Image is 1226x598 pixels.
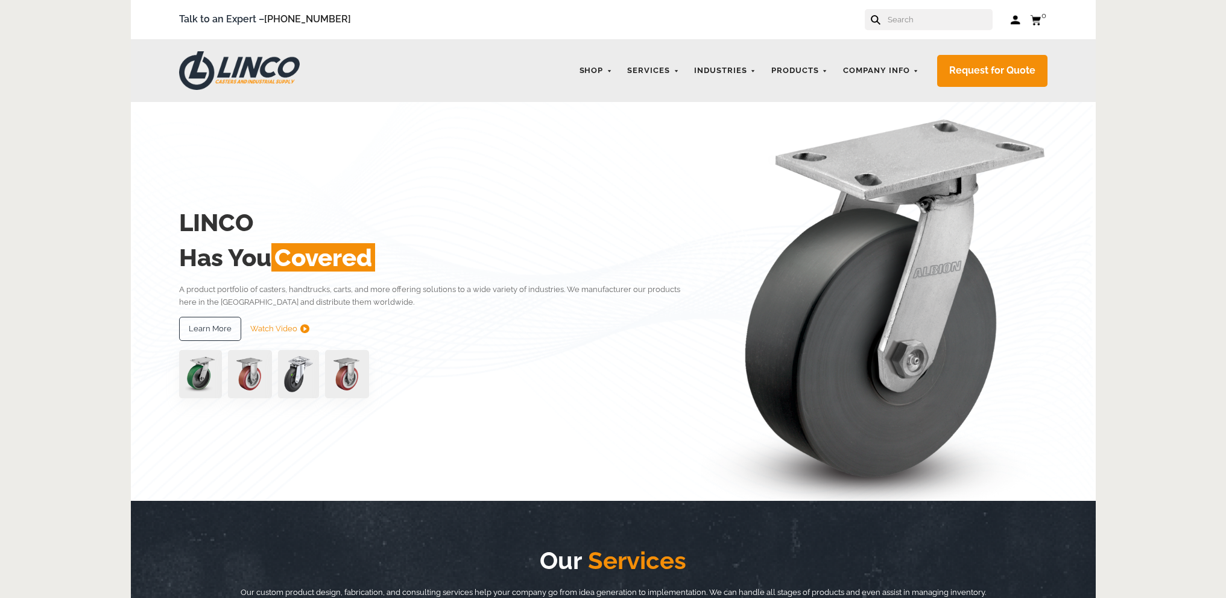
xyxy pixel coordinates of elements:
h2: LINCO [179,205,698,240]
a: Learn More [179,317,241,341]
a: Shop [574,59,619,83]
span: 0 [1041,11,1046,20]
input: Search [886,9,993,30]
img: capture-59611-removebg-preview-1.png [228,350,272,398]
span: Covered [271,243,375,272]
h2: Our [227,543,999,578]
a: Services [621,59,685,83]
img: subtract.png [300,324,309,333]
img: pn3orx8a-94725-1-1-.png [179,350,222,398]
a: [PHONE_NUMBER] [264,13,351,25]
a: Industries [688,59,762,83]
img: capture-59611-removebg-preview-1.png [325,350,369,398]
h2: Has You [179,240,698,275]
img: lvwpp200rst849959jpg-30522-removebg-preview-1.png [278,350,319,398]
span: Services [582,546,686,574]
img: LINCO CASTERS & INDUSTRIAL SUPPLY [179,51,300,90]
a: Request for Quote [937,55,1047,87]
a: Products [765,59,834,83]
a: Watch Video [250,317,309,341]
p: A product portfolio of casters, handtrucks, carts, and more offering solutions to a wide variety ... [179,283,698,309]
img: linco_caster [701,102,1047,501]
span: Talk to an Expert – [179,11,351,28]
a: 0 [1030,12,1047,27]
a: Log in [1011,14,1021,26]
a: Company Info [837,59,925,83]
